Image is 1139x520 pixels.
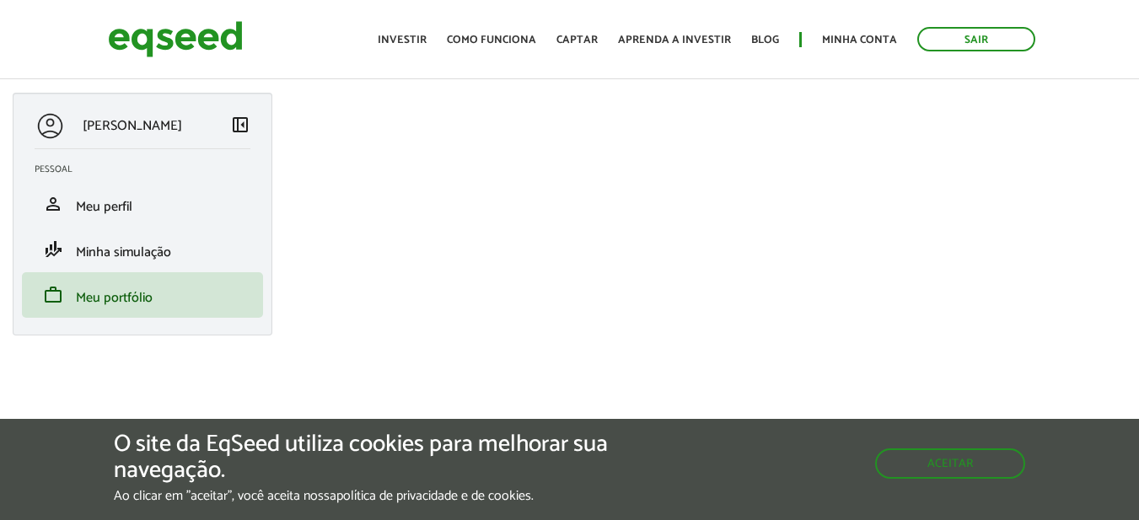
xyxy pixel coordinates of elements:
[35,164,263,174] h2: Pessoal
[22,181,263,227] li: Meu perfil
[875,448,1025,479] button: Aceitar
[35,239,250,260] a: finance_modeMinha simulação
[336,490,531,503] a: política de privacidade e de cookies
[618,35,731,46] a: Aprenda a investir
[43,239,63,260] span: finance_mode
[822,35,897,46] a: Minha conta
[114,488,660,504] p: Ao clicar em "aceitar", você aceita nossa .
[230,115,250,135] span: left_panel_close
[114,432,660,484] h5: O site da EqSeed utiliza cookies para melhorar sua navegação.
[556,35,598,46] a: Captar
[378,35,427,46] a: Investir
[35,285,250,305] a: workMeu portfólio
[22,272,263,318] li: Meu portfólio
[76,196,132,218] span: Meu perfil
[751,35,779,46] a: Blog
[447,35,536,46] a: Como funciona
[43,194,63,214] span: person
[76,287,153,309] span: Meu portfólio
[22,227,263,272] li: Minha simulação
[43,285,63,305] span: work
[76,241,171,264] span: Minha simulação
[917,27,1035,51] a: Sair
[108,17,243,62] img: EqSeed
[35,194,250,214] a: personMeu perfil
[83,118,182,134] p: [PERSON_NAME]
[230,115,250,138] a: Colapsar menu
